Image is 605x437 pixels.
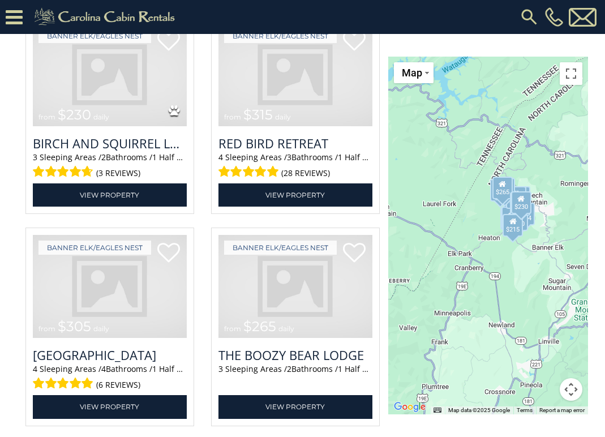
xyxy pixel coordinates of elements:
[33,152,37,162] span: 3
[500,207,521,230] div: $305
[539,407,585,413] a: Report a map error
[218,183,372,207] a: View Property
[218,152,372,181] div: Sleeping Areas / Bathrooms / Sleeps:
[224,241,337,255] a: Banner Elk/Eagles Nest
[218,152,223,162] span: 4
[218,23,372,126] img: Red Bird Retreat
[58,106,91,123] span: $230
[33,395,187,418] a: View Property
[287,152,291,162] span: 3
[152,363,203,374] span: 1 Half Baths /
[218,135,372,152] a: Red Bird Retreat
[93,113,109,121] span: daily
[33,135,187,152] a: Birch and Squirrel Lodge
[560,62,582,85] button: Toggle fullscreen view
[224,324,241,333] span: from
[511,191,531,214] div: $230
[33,346,187,363] h3: Sunset Valley
[96,378,140,392] span: (6 reviews)
[218,395,372,418] a: View Property
[278,324,294,333] span: daily
[338,152,389,162] span: 1 Half Baths /
[434,406,441,414] button: Keyboard shortcuts
[243,106,273,123] span: $315
[218,235,372,338] img: The Boozy Bear Lodge
[510,193,530,216] div: $225
[101,152,106,162] span: 2
[33,23,187,126] a: Birch and Squirrel Lodge from $230 daily
[343,242,366,265] a: Add to favorites
[96,166,140,181] span: (3 reviews)
[492,177,513,199] div: $265
[394,62,434,83] button: Change map style
[28,6,184,28] img: Khaki-logo.png
[218,235,372,338] a: The Boozy Bear Lodge from $265 daily
[519,7,539,27] img: search-regular.svg
[218,363,372,392] div: Sleeping Areas / Bathrooms / Sleeps:
[218,346,372,363] a: The Boozy Bear Lodge
[391,400,428,414] a: Open this area in Google Maps (opens a new window)
[402,67,422,79] span: Map
[38,113,55,121] span: from
[33,235,187,338] a: Sunset Valley from $305 daily
[152,152,203,162] span: 1 Half Baths /
[58,318,91,335] span: $305
[448,407,510,413] span: Map data ©2025 Google
[490,179,510,202] div: $285
[33,235,187,338] img: Sunset Valley
[338,363,389,374] span: 1 Half Baths /
[510,192,531,215] div: $230
[157,242,180,265] a: Add to favorites
[33,183,187,207] a: View Property
[101,363,106,374] span: 4
[502,207,522,229] div: $230
[33,152,187,181] div: Sleeping Areas / Bathrooms / Sleeps:
[275,113,291,121] span: daily
[33,23,187,126] img: Birch and Squirrel Lodge
[33,346,187,363] a: [GEOGRAPHIC_DATA]
[506,186,526,209] div: $315
[560,378,582,401] button: Map camera controls
[287,363,291,374] span: 2
[391,400,428,414] img: Google
[224,113,241,121] span: from
[542,7,566,27] a: [PHONE_NUMBER]
[218,23,372,126] a: Red Bird Retreat from $315 daily
[38,241,151,255] a: Banner Elk/Eagles Nest
[243,318,276,335] span: $265
[33,363,37,374] span: 4
[218,363,223,374] span: 3
[93,324,109,333] span: daily
[281,166,330,181] span: (28 reviews)
[503,214,524,237] div: $215
[517,407,533,413] a: Terms
[33,363,187,392] div: Sleeping Areas / Bathrooms / Sleeps:
[38,324,55,333] span: from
